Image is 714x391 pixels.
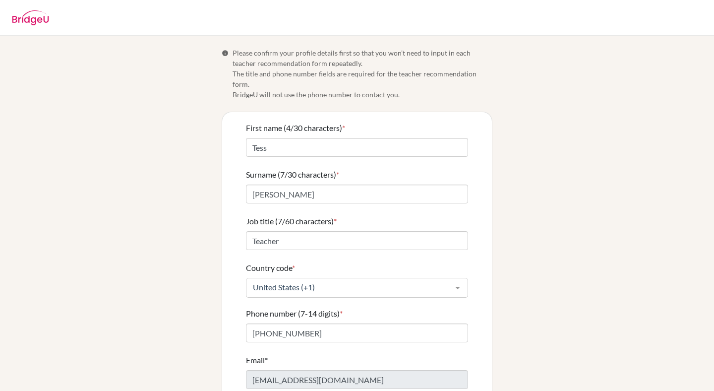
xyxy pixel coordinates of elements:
span: Please confirm your profile details first so that you won’t need to input in each teacher recomme... [233,48,492,100]
label: First name (4/30 characters) [246,122,345,134]
img: BridgeU logo [12,10,49,25]
label: Country code [246,262,295,274]
input: Enter your first name [246,138,468,157]
span: United States (+1) [250,282,448,292]
input: Enter your surname [246,185,468,203]
input: Enter your number [246,324,468,342]
label: Job title (7/60 characters) [246,215,337,227]
span: Info [222,50,229,57]
input: Enter your job title [246,231,468,250]
label: Surname (7/30 characters) [246,169,339,181]
label: Phone number (7-14 digits) [246,308,343,320]
label: Email* [246,354,268,366]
